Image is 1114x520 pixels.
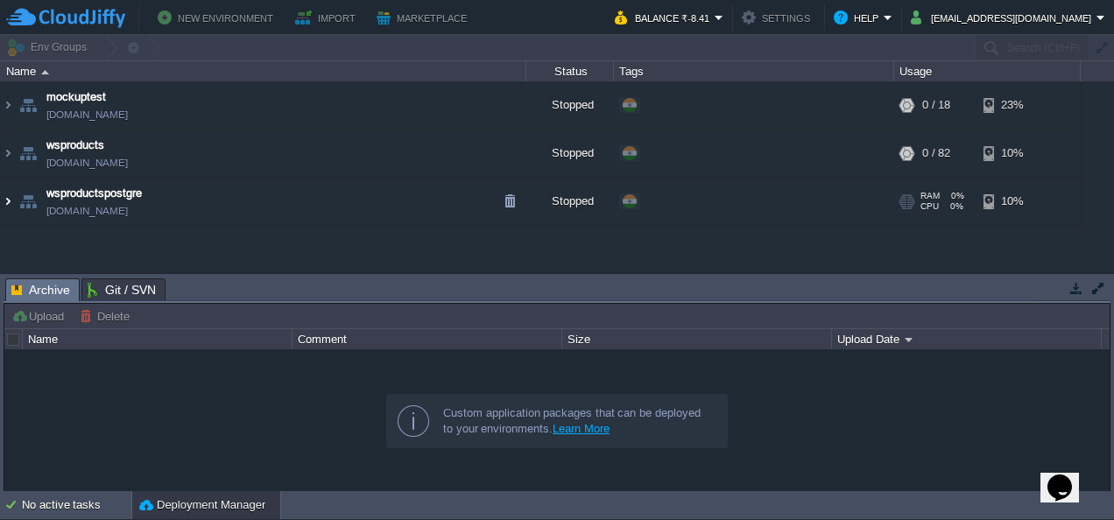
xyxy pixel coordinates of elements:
[80,308,135,324] button: Delete
[615,61,893,81] div: Tags
[1,130,15,177] img: AMDAwAAAACH5BAEAAAAALAAAAAABAAEAAAICRAEAOw==
[16,81,40,129] img: AMDAwAAAACH5BAEAAAAALAAAAAABAAEAAAICRAEAOw==
[742,7,815,28] button: Settings
[984,130,1040,177] div: 10%
[158,7,278,28] button: New Environment
[46,154,128,172] a: [DOMAIN_NAME]
[46,137,104,154] a: wsproducts
[46,185,142,202] a: wsproductspostgre
[377,7,472,28] button: Marketplace
[46,202,128,220] a: [DOMAIN_NAME]
[41,70,49,74] img: AMDAwAAAACH5BAEAAAAALAAAAAABAAEAAAICRAEAOw==
[526,81,614,129] div: Stopped
[2,61,525,81] div: Name
[527,61,613,81] div: Status
[920,191,940,201] span: RAM
[833,329,1101,349] div: Upload Date
[920,201,939,212] span: CPU
[526,178,614,225] div: Stopped
[895,61,1080,81] div: Usage
[526,130,614,177] div: Stopped
[46,88,106,106] a: mockuptest
[24,329,292,349] div: Name
[295,7,361,28] button: Import
[553,422,610,435] a: Learn More
[139,496,265,514] button: Deployment Manager
[6,7,125,29] img: CloudJiffy
[946,201,963,212] span: 0%
[1040,450,1096,502] iframe: chat widget
[615,7,715,28] button: Balance ₹-8.41
[947,191,964,201] span: 0%
[922,130,950,177] div: 0 / 82
[563,329,831,349] div: Size
[911,7,1096,28] button: [EMAIL_ADDRESS][DOMAIN_NAME]
[11,279,70,301] span: Archive
[1,81,15,129] img: AMDAwAAAACH5BAEAAAAALAAAAAABAAEAAAICRAEAOw==
[443,405,713,437] div: Custom application packages that can be deployed to your environments.
[11,308,69,324] button: Upload
[293,329,561,349] div: Comment
[1,178,15,225] img: AMDAwAAAACH5BAEAAAAALAAAAAABAAEAAAICRAEAOw==
[984,178,1040,225] div: 10%
[984,81,1040,129] div: 23%
[922,81,950,129] div: 0 / 18
[88,279,156,300] span: Git / SVN
[834,7,884,28] button: Help
[16,130,40,177] img: AMDAwAAAACH5BAEAAAAALAAAAAABAAEAAAICRAEAOw==
[46,106,128,123] a: [DOMAIN_NAME]
[16,178,40,225] img: AMDAwAAAACH5BAEAAAAALAAAAAABAAEAAAICRAEAOw==
[22,491,131,519] div: No active tasks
